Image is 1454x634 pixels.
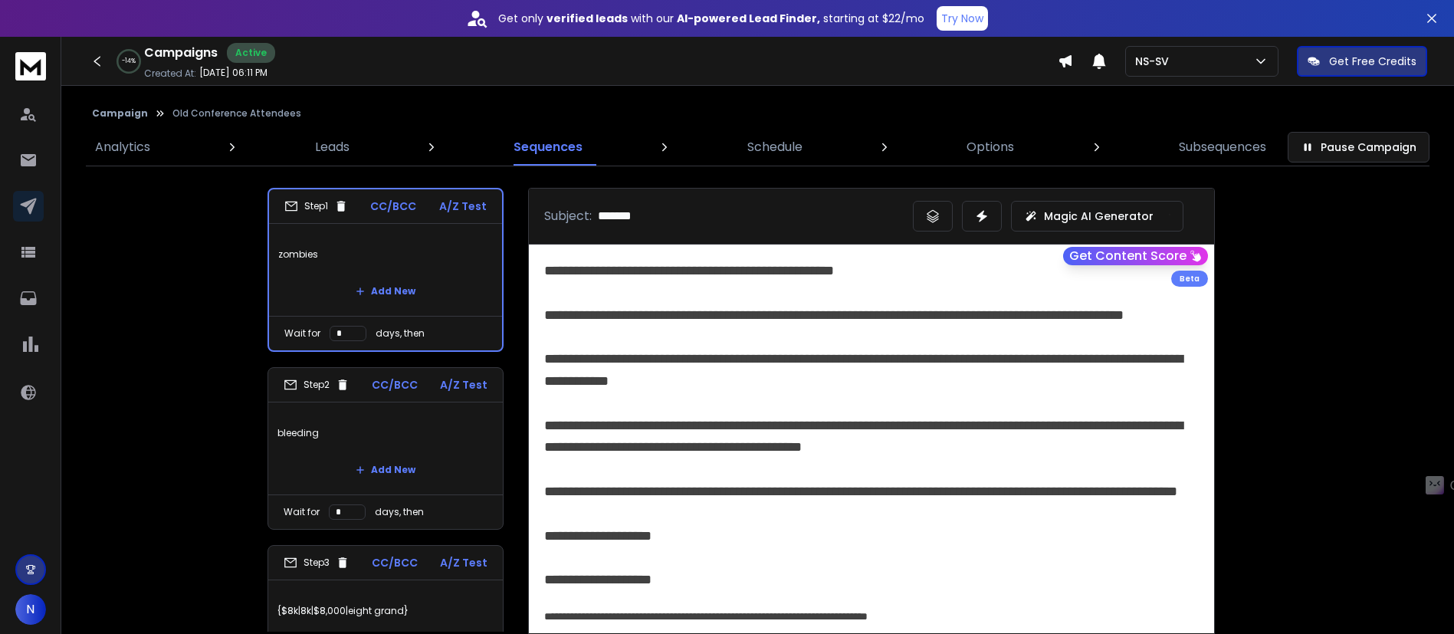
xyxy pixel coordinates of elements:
button: Magic AI Generator [1011,201,1183,232]
p: Analytics [95,138,150,156]
p: {$8k|8k|$8,000|eight grand} [277,590,494,632]
p: Wait for [284,506,320,518]
p: Options [967,138,1014,156]
p: -14 % [122,57,136,66]
p: days, then [376,327,425,340]
button: N [15,594,46,625]
p: A/Z Test [440,377,487,393]
p: days, then [375,506,424,518]
button: Campaign [92,107,148,120]
div: Step 1 [284,199,348,213]
a: Sequences [504,129,592,166]
p: NS-SV [1135,54,1175,69]
p: A/Z Test [439,199,487,214]
p: Old Conference Attendees [172,107,301,120]
a: Leads [306,129,359,166]
img: logo [15,52,46,80]
div: Step 3 [284,556,350,570]
button: Get Content Score [1063,247,1208,265]
button: Pause Campaign [1288,132,1429,163]
strong: AI-powered Lead Finder, [677,11,820,26]
p: Leads [315,138,350,156]
p: CC/BCC [372,555,418,570]
li: Step1CC/BCCA/Z TestzombiesAdd NewWait fordays, then [267,188,504,352]
div: Step 2 [284,378,350,392]
li: Step2CC/BCCA/Z TestbleedingAdd NewWait fordays, then [267,367,504,530]
button: Add New [343,455,428,485]
a: Subsequences [1170,129,1275,166]
a: Options [957,129,1023,166]
strong: verified leads [546,11,628,26]
p: Try Now [941,11,983,26]
p: Created At: [144,67,196,80]
div: Beta [1171,271,1208,287]
p: A/Z Test [440,555,487,570]
button: Try Now [937,6,988,31]
p: zombies [278,233,493,276]
p: Wait for [284,327,320,340]
p: Get Free Credits [1329,54,1416,69]
p: Schedule [747,138,802,156]
p: Subject: [544,207,592,225]
button: Get Free Credits [1297,46,1427,77]
p: Magic AI Generator [1044,209,1154,224]
a: Schedule [738,129,812,166]
h1: Campaigns [144,44,218,62]
p: Get only with our starting at $22/mo [498,11,924,26]
p: [DATE] 06:11 PM [199,67,267,79]
p: bleeding [277,412,494,455]
a: Analytics [86,129,159,166]
p: CC/BCC [370,199,416,214]
p: Sequences [514,138,583,156]
button: Add New [343,276,428,307]
p: CC/BCC [372,377,418,393]
div: Active [227,43,275,63]
p: Subsequences [1179,138,1266,156]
